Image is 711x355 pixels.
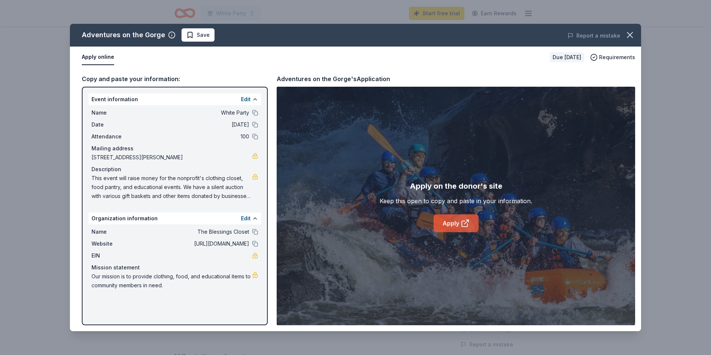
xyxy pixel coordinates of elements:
span: Requirements [599,53,635,62]
span: Website [91,239,141,248]
span: Date [91,120,141,129]
div: Organization information [89,212,261,224]
div: Copy and paste your information: [82,74,268,84]
span: White Party [141,108,249,117]
div: Adventures on the Gorge's Application [277,74,390,84]
div: Due [DATE] [550,52,584,63]
span: [STREET_ADDRESS][PERSON_NAME] [91,153,252,162]
span: This event will raise money for the nonprofit's clothing closet, food pantry, and educational eve... [91,174,252,201]
button: Edit [241,214,251,223]
button: Edit [241,95,251,104]
a: Apply [434,214,479,232]
span: 100 [141,132,249,141]
div: Adventures on the Gorge [82,29,165,41]
span: Our mission is to provide clothing, food, and educational items to community members in need. [91,272,252,290]
div: Keep this open to copy and paste in your information. [380,196,532,205]
button: Apply online [82,49,114,65]
span: [DATE] [141,120,249,129]
div: Mission statement [91,263,258,272]
span: Name [91,227,141,236]
button: Report a mistake [567,31,620,40]
div: Apply on the donor's site [410,180,502,192]
button: Save [181,28,215,42]
span: Name [91,108,141,117]
div: Event information [89,93,261,105]
span: [URL][DOMAIN_NAME] [141,239,249,248]
span: EIN [91,251,141,260]
span: Attendance [91,132,141,141]
div: Mailing address [91,144,258,153]
button: Requirements [590,53,635,62]
div: Description [91,165,258,174]
span: The Blessings Closet [141,227,249,236]
span: Save [197,31,210,39]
